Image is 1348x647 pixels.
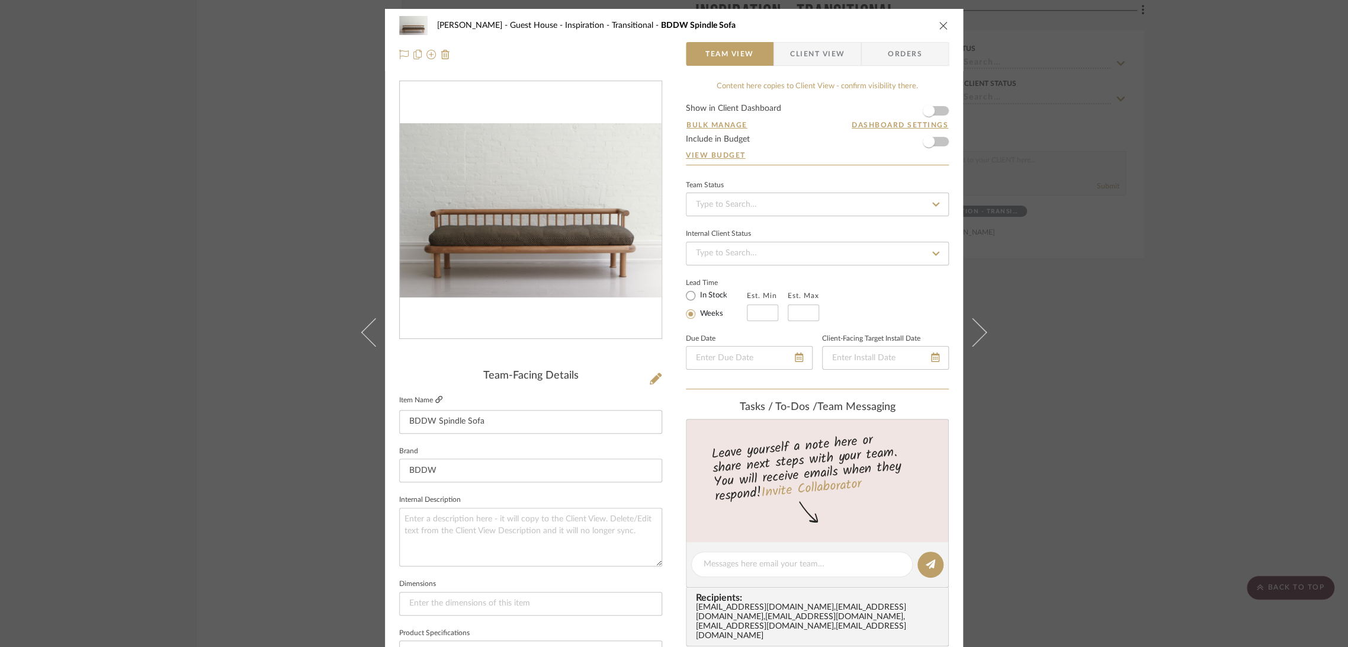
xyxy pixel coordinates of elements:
span: Team View [705,42,754,66]
label: Brand [399,449,418,454]
label: Item Name [399,395,442,405]
mat-radio-group: Select item type [686,288,747,321]
span: BDDW Spindle Sofa [661,21,736,30]
button: Dashboard Settings [851,120,949,130]
span: Orders [875,42,935,66]
span: Client View [790,42,845,66]
label: Due Date [686,336,715,342]
span: Tasks / To-Dos / [740,402,817,412]
input: Enter the dimensions of this item [399,592,662,616]
div: Content here copies to Client View - confirm visibility there. [686,81,949,92]
a: Invite Collaborator [760,474,862,504]
label: Dimensions [399,581,436,587]
label: Weeks [698,309,723,319]
label: Est. Min [747,292,777,300]
div: Leave yourself a note here or share next steps with your team. You will receive emails when they ... [685,427,951,507]
span: [PERSON_NAME] - Guest House [437,21,565,30]
button: Bulk Manage [686,120,748,130]
input: Enter Due Date [686,346,813,370]
label: Est. Max [788,292,819,300]
span: Inspiration - Transitional [565,21,661,30]
input: Type to Search… [686,193,949,216]
a: View Budget [686,150,949,160]
label: Internal Description [399,497,461,503]
div: team Messaging [686,401,949,414]
span: Recipients: [696,592,943,603]
input: Enter Install Date [822,346,949,370]
div: [EMAIL_ADDRESS][DOMAIN_NAME] , [EMAIL_ADDRESS][DOMAIN_NAME] , [EMAIL_ADDRESS][DOMAIN_NAME] , [EMA... [696,603,943,641]
div: Team Status [686,182,724,188]
div: Internal Client Status [686,231,751,237]
button: close [938,20,949,31]
input: Enter Item Name [399,410,662,434]
input: Type to Search… [686,242,949,265]
input: Enter Brand [399,459,662,482]
img: 03024271-c1ab-41d8-a854-be62fa7a039e_436x436.jpg [400,123,662,298]
label: Client-Facing Target Install Date [822,336,920,342]
div: 0 [400,123,662,298]
label: Lead Time [686,277,747,288]
img: Remove from project [441,50,450,59]
div: Team-Facing Details [399,370,662,383]
img: 03024271-c1ab-41d8-a854-be62fa7a039e_48x40.jpg [399,14,428,37]
label: Product Specifications [399,630,470,636]
label: In Stock [698,290,727,301]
